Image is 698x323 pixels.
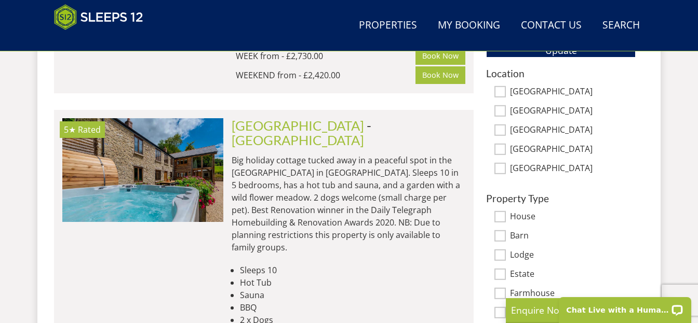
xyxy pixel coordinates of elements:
[434,14,504,37] a: My Booking
[510,144,636,156] label: [GEOGRAPHIC_DATA]
[64,124,76,135] span: Otterhead House has a 5 star rating under the Quality in Tourism Scheme
[236,50,415,62] div: WEEK from - £2,730.00
[510,106,636,117] label: [GEOGRAPHIC_DATA]
[486,193,636,204] h3: Property Type
[54,4,143,30] img: Sleeps 12
[510,163,636,175] label: [GEOGRAPHIC_DATA]
[232,132,364,148] a: [GEOGRAPHIC_DATA]
[415,47,465,64] a: Book Now
[510,87,636,98] label: [GEOGRAPHIC_DATA]
[510,231,636,242] label: Barn
[240,264,465,276] li: Sleeps 10
[598,14,644,37] a: Search
[510,269,636,280] label: Estate
[486,68,636,79] h3: Location
[232,118,364,133] a: [GEOGRAPHIC_DATA]
[355,14,421,37] a: Properties
[78,124,101,135] span: Rated
[510,125,636,136] label: [GEOGRAPHIC_DATA]
[552,290,698,323] iframe: LiveChat chat widget
[240,276,465,289] li: Hot Tub
[510,250,636,261] label: Lodge
[62,118,223,222] a: 5★ Rated
[510,212,636,223] label: House
[236,69,415,81] div: WEEKEND from - £2,420.00
[232,154,465,254] p: Big holiday cottage tucked away in a peaceful spot in the [GEOGRAPHIC_DATA] in [GEOGRAPHIC_DATA]....
[240,301,465,314] li: BBQ
[62,118,223,222] img: otterhead-house-holiday-home-somerset-sleeps-10-hot-tub-2.original.jpg
[511,303,667,317] p: Enquire Now
[510,288,636,300] label: Farmhouse
[49,36,158,45] iframe: Customer reviews powered by Trustpilot
[240,289,465,301] li: Sauna
[415,66,465,84] a: Book Now
[232,118,371,148] span: -
[545,44,577,57] span: Update
[517,14,586,37] a: Contact Us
